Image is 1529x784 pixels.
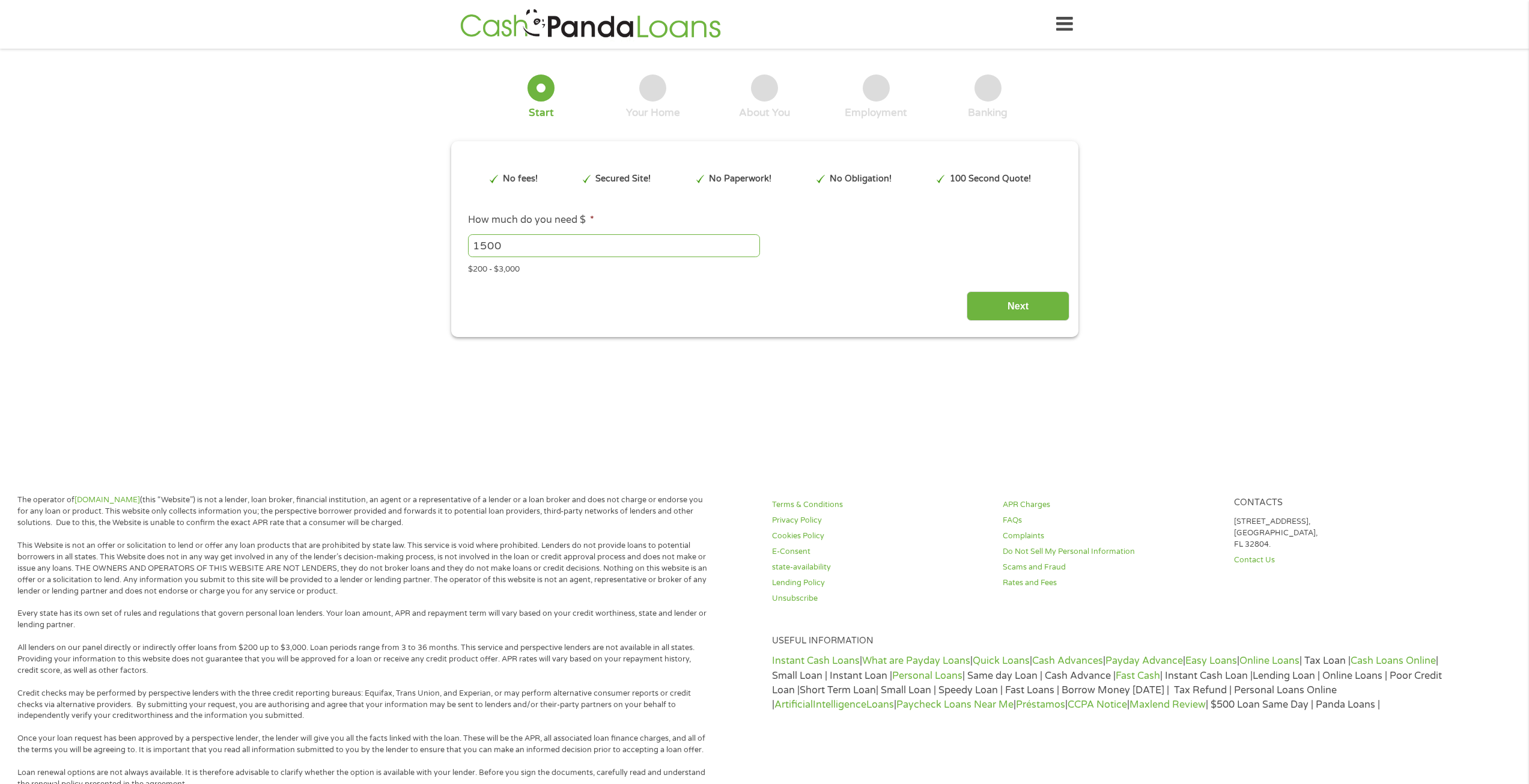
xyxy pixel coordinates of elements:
[772,655,860,667] a: Instant Cash Loans
[1234,516,1450,550] p: [STREET_ADDRESS], [GEOGRAPHIC_DATA], FL 32804.
[1234,555,1450,566] a: Contact Us
[813,699,866,711] a: Intelligence
[772,577,988,589] a: Lending Policy
[1105,655,1183,667] a: Payday Advance
[1003,499,1219,511] a: APR Charges
[17,608,711,631] p: Every state has its own set of rules and regulations that govern personal loan lenders. Your loan...
[772,546,988,558] a: E-Consent
[772,562,988,573] a: state-availability
[17,494,711,529] p: The operator of (this “Website”) is not a lender, loan broker, financial institution, an agent or...
[896,699,1014,711] a: Paycheck Loans Near Me
[1129,699,1206,711] a: Maxlend Review
[1032,655,1103,667] a: Cash Advances
[866,699,894,711] a: Loans
[1239,655,1299,667] a: Online Loans
[772,499,988,511] a: Terms & Conditions
[1351,655,1436,667] a: Cash Loans Online
[967,291,1069,321] input: Next
[892,670,962,682] a: Personal Loans
[1116,670,1160,682] a: Fast Cash
[626,106,680,120] div: Your Home
[1003,530,1219,542] a: Complaints
[709,172,771,186] p: No Paperwork!
[468,214,594,226] label: How much do you need $
[739,106,790,120] div: About You
[17,540,711,597] p: This Website is not an offer or solicitation to lend or offer any loan products that are prohibit...
[830,172,892,186] p: No Obligation!
[1185,655,1237,667] a: Easy Loans
[772,530,988,542] a: Cookies Policy
[595,172,651,186] p: Secured Site!
[772,636,1450,647] h4: Useful Information
[862,655,970,667] a: What are Payday Loans
[74,495,140,505] a: [DOMAIN_NAME]
[457,7,725,41] img: GetLoanNow Logo
[772,593,988,604] a: Unsubscribe
[1016,699,1065,711] a: Préstamos
[1003,546,1219,558] a: Do Not Sell My Personal Information
[774,699,813,711] a: Artificial
[772,515,988,526] a: Privacy Policy
[950,172,1031,186] p: 100 Second Quote!
[845,106,907,120] div: Employment
[1234,497,1450,509] h4: Contacts
[1003,577,1219,589] a: Rates and Fees
[17,642,711,676] p: All lenders on our panel directly or indirectly offer loans from $200 up to $3,000. Loan periods ...
[1003,562,1219,573] a: Scams and Fraud
[468,260,1060,276] div: $200 - $3,000
[17,733,711,756] p: Once your loan request has been approved by a perspective lender, the lender will give you all th...
[529,106,554,120] div: Start
[772,654,1450,712] p: | | | | | | | Tax Loan | | Small Loan | Instant Loan | | Same day Loan | Cash Advance | | Instant...
[17,688,711,722] p: Credit checks may be performed by perspective lenders with the three credit reporting bureaus: Eq...
[968,106,1008,120] div: Banking
[1003,515,1219,526] a: FAQs
[973,655,1030,667] a: Quick Loans
[1068,699,1127,711] a: CCPA Notice
[503,172,538,186] p: No fees!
